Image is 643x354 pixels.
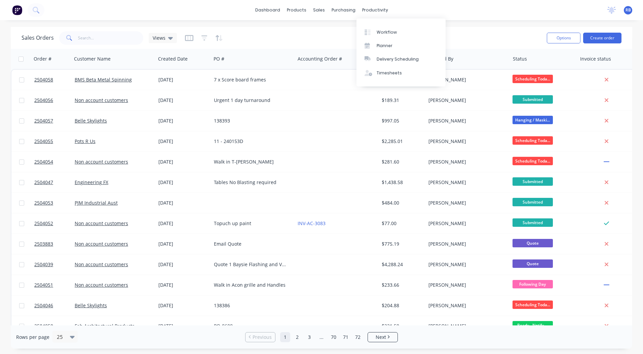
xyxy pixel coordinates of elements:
[34,56,51,62] div: Order #
[382,97,421,104] div: $189.31
[298,56,342,62] div: Accounting Order #
[158,56,188,62] div: Created Date
[34,323,53,329] span: 2504050
[34,282,53,288] span: 2504051
[214,220,289,227] div: Topuch up paint
[382,158,421,165] div: $281.60
[34,158,53,165] span: 2504054
[428,138,503,145] div: [PERSON_NAME]
[583,33,621,43] button: Create order
[513,198,553,206] span: Submitted
[75,323,135,329] a: Fab Architectural Products
[34,152,75,172] a: 2504054
[34,193,75,213] a: 2504053
[377,56,419,62] div: Delivery Scheduling
[359,5,391,15] div: productivity
[376,334,386,341] span: Next
[158,179,209,186] div: [DATE]
[377,70,402,76] div: Timesheets
[75,200,118,206] a: PJM Industrial Aust
[428,282,503,288] div: [PERSON_NAME]
[34,234,75,254] a: 2503883
[356,39,446,52] a: Planner
[214,76,289,83] div: 7 x Score board frames
[310,5,328,15] div: sales
[280,332,290,342] a: Page 1 is your current page
[34,179,53,186] span: 2504047
[292,332,302,342] a: Page 2
[513,116,553,124] span: Hanging / Maski...
[382,302,421,309] div: $204.88
[580,56,611,62] div: Invoice status
[75,117,107,124] a: Belle Skylights
[513,321,553,329] span: Ready - Notify ...
[328,5,359,15] div: purchasing
[74,56,111,62] div: Customer Name
[34,302,53,309] span: 2504046
[158,117,209,124] div: [DATE]
[513,75,553,83] span: Scheduling Toda...
[214,138,289,145] div: 11 - 240153D
[513,218,553,227] span: Submitted
[253,334,272,341] span: Previous
[75,179,108,185] a: Engineering FX
[382,261,421,268] div: $4,288.24
[34,172,75,192] a: 2504047
[158,323,209,329] div: [DATE]
[12,5,22,15] img: Factory
[34,90,75,110] a: 2504056
[382,241,421,247] div: $775.19
[513,136,553,145] span: Scheduling Toda...
[75,302,107,309] a: Belle Skylights
[356,52,446,66] a: Delivery Scheduling
[75,282,128,288] a: Non account customers
[242,332,401,342] ul: Pagination
[428,241,503,247] div: [PERSON_NAME]
[34,220,53,227] span: 2504052
[214,179,289,186] div: Tables No Blasting required
[34,241,53,247] span: 2503883
[283,5,310,15] div: products
[34,76,53,83] span: 2504058
[34,111,75,131] a: 2504057
[34,254,75,275] a: 2504039
[158,97,209,104] div: [DATE]
[158,138,209,145] div: [DATE]
[513,239,553,247] span: Quote
[158,200,209,206] div: [DATE]
[428,158,503,165] div: [PERSON_NAME]
[428,179,503,186] div: [PERSON_NAME]
[513,157,553,165] span: Scheduling Toda...
[34,213,75,234] a: 2504052
[513,280,553,288] span: Following Day
[428,117,503,124] div: [PERSON_NAME]
[34,138,53,145] span: 2504055
[75,97,128,103] a: Non account customers
[214,56,224,62] div: PO #
[245,334,275,341] a: Previous page
[34,131,75,151] a: 2504055
[34,70,75,90] a: 2504058
[353,332,363,342] a: Page 72
[158,158,209,165] div: [DATE]
[298,220,326,226] a: INV-AC-3083
[382,323,421,329] div: $221.58
[428,261,503,268] div: [PERSON_NAME]
[75,220,128,226] a: Non account customers
[214,282,289,288] div: Walk in Acon grille and Handles
[75,138,96,144] a: Pots R Us
[214,302,289,309] div: 138386
[428,220,503,227] div: [PERSON_NAME]
[34,200,53,206] span: 2504053
[304,332,314,342] a: Page 3
[158,220,209,227] div: [DATE]
[22,35,54,41] h1: Sales Orders
[626,7,631,13] span: RB
[34,295,75,316] a: 2504046
[214,158,289,165] div: Walk in T-[PERSON_NAME]
[428,97,503,104] div: [PERSON_NAME]
[382,117,421,124] div: $997.05
[428,323,503,329] div: [PERSON_NAME]
[158,76,209,83] div: [DATE]
[382,282,421,288] div: $233.66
